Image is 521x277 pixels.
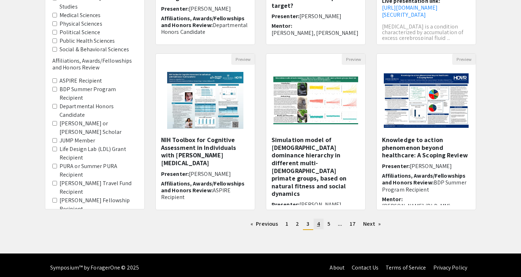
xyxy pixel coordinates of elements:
[272,136,360,198] h5: Simulation model of [DEMOGRAPHIC_DATA] dominance hierarchy in different multi-[DEMOGRAPHIC_DATA] ...
[60,136,95,145] label: JUMP Member
[161,171,249,177] h6: Presenter:
[272,13,360,20] h6: Presenter:
[266,69,365,131] img: <p>Simulation model of male dominance hierarchy in different multi-male primate groups, based on ...
[317,220,320,228] span: 4
[360,219,384,229] a: Next page
[299,201,341,208] span: [PERSON_NAME]
[60,28,100,37] label: Political Science
[161,136,249,167] h5: NIH Toolbox for Cognitive Assessment in Individuals with [PERSON_NAME][MEDICAL_DATA]
[327,220,330,228] span: 5
[5,245,30,272] iframe: Chat
[285,220,288,228] span: 1
[160,65,250,136] img: <p><span style="background-color: transparent; color: rgb(0, 0, 0);">NIH Toolbox for Cognitive As...
[161,180,244,194] span: Affiliations, Awards/Fellowships and Honors Review:
[376,53,476,210] div: Open Presentation <p>Knowledge to action phenomenon beyond healthcare: A Scoping Review</p><p><br...
[410,162,452,170] span: [PERSON_NAME]
[377,66,476,135] img: <p>Knowledge to action phenomenon beyond healthcare: A Scoping Review</p><p><br></p>
[189,5,231,12] span: [PERSON_NAME]
[382,4,438,18] a: [URL][DOMAIN_NAME][SECURITY_DATA]
[382,203,470,230] p: [PERSON_NAME] (PhD, MM), [PERSON_NAME] [PERSON_NAME] (EdD), and Dr. [PERSON_NAME] (MD, MPH)
[189,170,231,178] span: [PERSON_NAME]
[266,53,366,210] div: Open Presentation <p>Simulation model of male dominance hierarchy in different multi-male primate...
[60,179,137,196] label: [PERSON_NAME] Travel Fund Recipient
[352,264,378,271] a: Contact Us
[382,136,470,159] h5: Knowledge to action phenomenon beyond healthcare: A Scoping Review
[60,119,137,136] label: [PERSON_NAME] or [PERSON_NAME] Scholar
[272,30,360,36] p: [PERSON_NAME], [PERSON_NAME]
[60,20,102,28] label: Physical Sciences
[161,5,249,12] h6: Presenter:
[52,57,137,71] h6: Affiliations, Awards/Fellowships and Honors Review
[272,201,360,208] h6: Presenter:
[247,219,282,229] a: Previous page
[60,11,101,20] label: Medical Sciences
[60,162,137,179] label: PURA or Summer PURA Recipient
[338,220,342,228] span: ...
[386,264,426,271] a: Terms of Service
[161,187,231,201] span: ASPIRE Recipient
[330,264,345,271] a: About
[161,21,248,36] span: Departmental Honors Candidate
[161,203,182,210] span: Mentor:
[60,77,102,85] label: ASPIRE Recipient
[299,12,341,20] span: [PERSON_NAME]
[272,22,292,30] span: Mentor:
[60,85,137,102] label: BDP Summer Program Recipient
[231,54,255,65] button: Preview
[60,196,137,213] label: [PERSON_NAME] Fellowship Recipient
[452,54,476,65] button: Preview
[382,179,466,193] span: BDP Summer Program Recipient
[60,45,129,54] label: Social & Behavioral Sciences
[161,38,182,45] span: Mentor:
[155,53,255,210] div: Open Presentation <p><span style="background-color: transparent; color: rgb(0, 0, 0);">NIH Toolbo...
[342,54,365,65] button: Preview
[306,220,309,228] span: 3
[60,102,137,119] label: Departmental Honors Candidate
[161,15,244,29] span: Affiliations, Awards/Fellowships and Honors Review:
[155,219,476,230] ul: Pagination
[433,264,467,271] a: Privacy Policy
[350,220,356,228] span: 17
[60,37,115,45] label: Public Health Sciences
[382,23,463,42] span: [MEDICAL_DATA] is a condition characterized by accumulation of excess cerebrospinal fluid ...
[60,145,137,162] label: Life Design Lab (LDL) Grant Recipient
[296,220,299,228] span: 2
[382,172,465,186] span: Affiliations, Awards/Fellowships and Honors Review:
[382,195,403,203] span: Mentor:
[382,163,470,169] h6: Presenter:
